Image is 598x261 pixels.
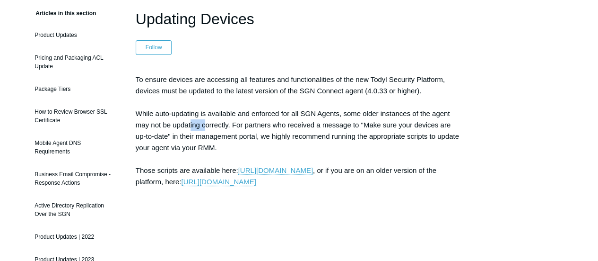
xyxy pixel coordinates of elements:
[30,197,121,223] a: Active Directory Replication Over the SGN
[30,26,121,44] a: Product Updates
[30,10,96,17] span: Articles in this section
[30,165,121,192] a: Business Email Compromise - Response Actions
[30,228,121,246] a: Product Updates | 2022
[30,134,121,161] a: Mobile Agent DNS Requirements
[238,166,313,175] a: [URL][DOMAIN_NAME]
[136,74,462,233] p: To ensure devices are accessing all features and functionalities of the new Todyl Security Platfo...
[30,49,121,75] a: Pricing and Packaging ACL Update
[30,103,121,129] a: How to Review Browser SSL Certificate
[136,8,462,30] h1: Updating Devices
[30,80,121,98] a: Package Tiers
[182,178,256,186] a: [URL][DOMAIN_NAME]
[136,40,172,54] button: Follow Article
